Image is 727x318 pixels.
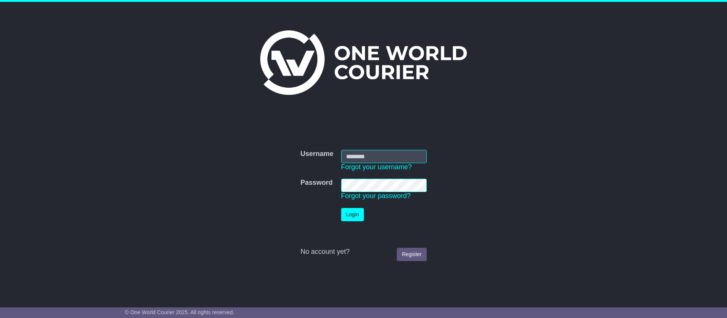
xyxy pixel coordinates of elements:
button: Login [341,208,364,221]
a: Register [397,248,426,261]
a: Forgot your password? [341,192,411,200]
label: Password [300,179,332,187]
span: © One World Courier 2025. All rights reserved. [125,309,234,315]
div: No account yet? [300,248,426,256]
a: Forgot your username? [341,163,412,171]
img: One World [260,30,467,95]
label: Username [300,150,333,158]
